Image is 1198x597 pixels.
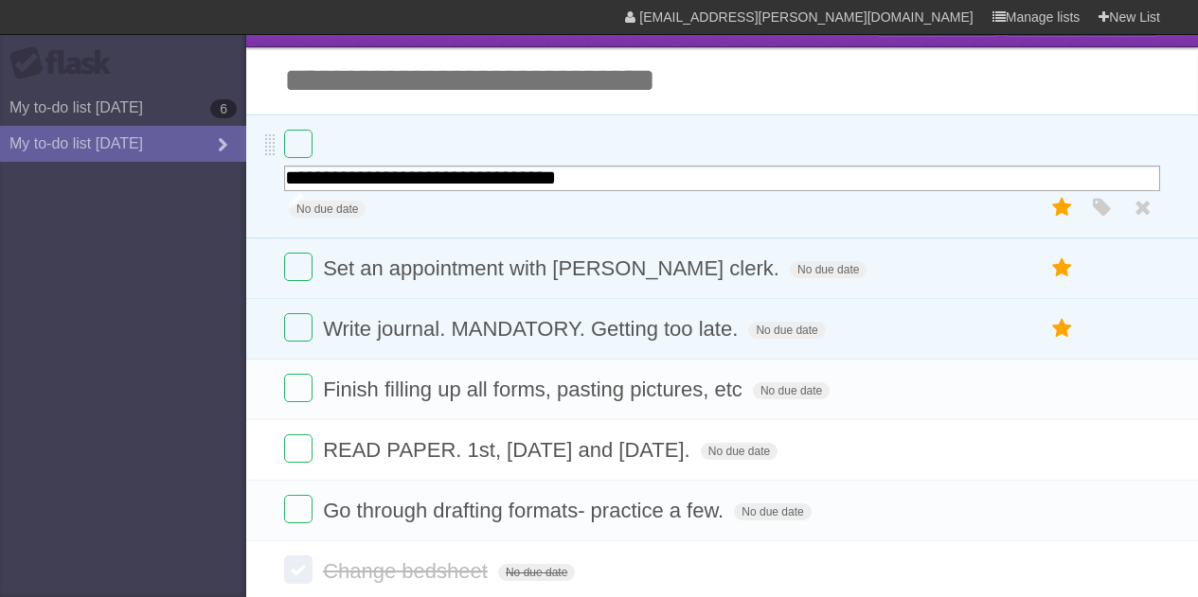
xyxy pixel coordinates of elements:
[1045,192,1081,223] label: Star task
[284,130,313,158] label: Done
[210,99,237,118] b: 6
[284,434,313,463] label: Done
[1045,313,1081,344] label: Star task
[790,261,867,278] span: No due date
[289,201,366,218] span: No due date
[284,555,313,584] label: Done
[323,317,742,341] span: Write journal. MANDATORY. Getting too late.
[284,313,313,342] label: Done
[323,256,784,280] span: Set an appointment with [PERSON_NAME] clerk.
[498,564,575,581] span: No due date
[284,374,313,402] label: Done
[284,495,313,523] label: Done
[748,322,825,339] span: No due date
[284,253,313,281] label: Done
[1045,253,1081,284] label: Star task
[734,503,811,520] span: No due date
[753,382,830,399] span: No due date
[9,46,123,80] div: Flask
[701,443,778,460] span: No due date
[323,499,728,522] span: Go through drafting formats- practice a few.
[323,378,747,401] span: Finish filling up all forms, pasting pictures, etc
[323,438,695,462] span: READ PAPER. 1st, [DATE] and [DATE].
[323,559,492,583] span: Change bedsheet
